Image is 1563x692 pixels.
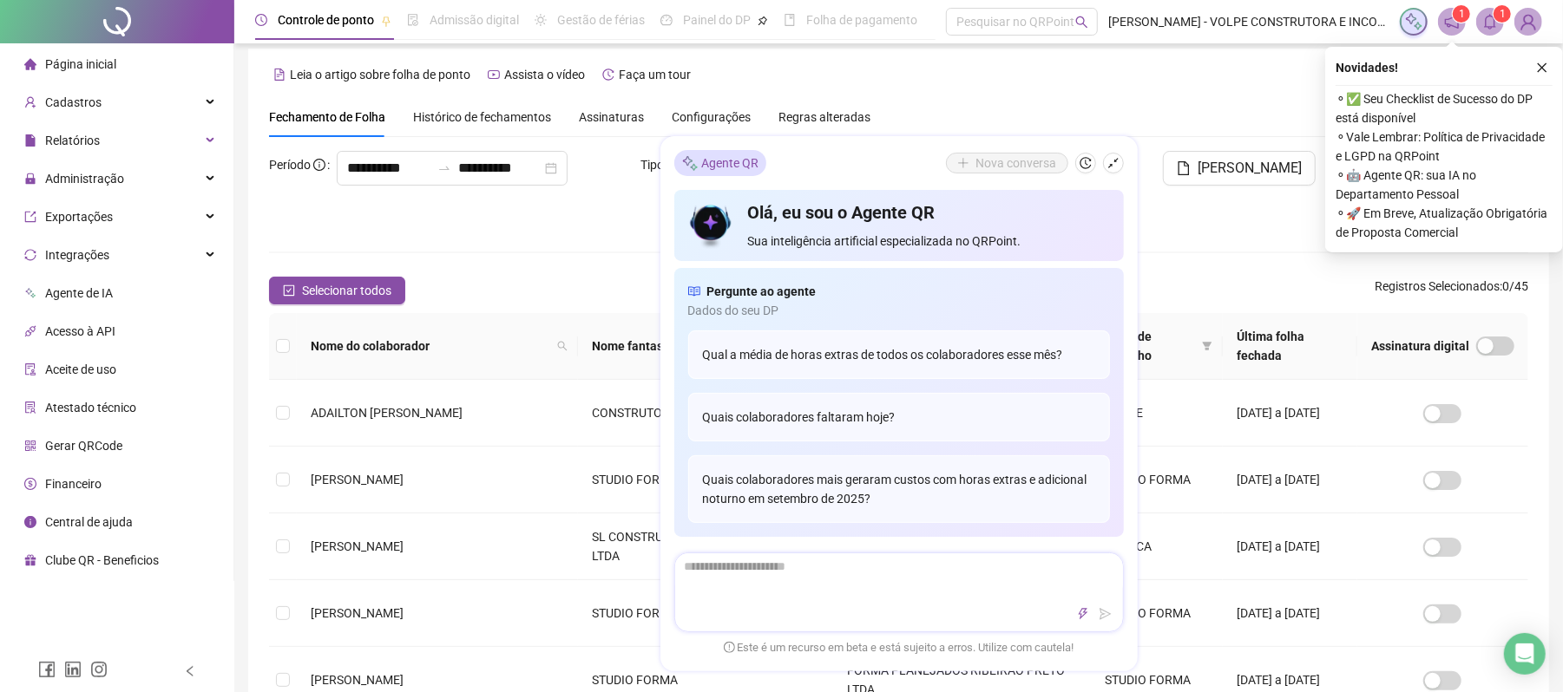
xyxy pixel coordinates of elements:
[45,553,159,567] span: Clube QR - Beneficios
[430,13,519,27] span: Admissão digital
[45,57,116,71] span: Página inicial
[1459,8,1465,20] span: 1
[1375,279,1500,293] span: Registros Selecionados
[38,661,56,678] span: facebook
[535,14,547,26] span: sun
[278,13,374,27] span: Controle de ponto
[45,362,116,376] span: Aceite de uso
[45,286,113,300] span: Agente de IA
[64,661,82,678] span: linkedin
[674,151,766,177] div: Agente QR
[1336,58,1398,77] span: Novidades !
[437,161,451,175] span: swap-right
[1536,62,1548,74] span: close
[1091,513,1223,580] td: FRANCA
[724,640,1074,657] span: Este é um recurso em beta e está sujeito a erros. Utilize com cautela!
[688,394,1110,442] div: Quais colaboradores faltaram hoje?
[313,159,325,171] span: info-circle
[1075,16,1088,29] span: search
[688,201,734,251] img: icon
[683,13,751,27] span: Painel do DP
[1080,158,1092,170] span: history
[1091,380,1223,447] td: VOLPE
[24,440,36,452] span: qrcode
[1163,151,1316,186] button: [PERSON_NAME]
[311,606,404,620] span: [PERSON_NAME]
[24,325,36,337] span: api
[1404,12,1423,31] img: sparkle-icon.fc2bf0ac1784a2077858766a79e2daf3.svg
[184,665,196,677] span: left
[688,283,700,302] span: read
[45,210,113,224] span: Exportações
[1500,8,1506,20] span: 1
[747,232,1109,251] span: Sua inteligência artificial especializada no QRPoint.
[45,401,136,415] span: Atestado técnico
[778,111,870,123] span: Regras alteradas
[24,249,36,261] span: sync
[413,110,551,124] span: Histórico de fechamentos
[1371,336,1469,356] span: Assinatura digital
[24,96,36,108] span: user-add
[724,642,735,653] span: exclamation-circle
[90,661,108,678] span: instagram
[747,201,1109,225] h4: Olá, eu sou o Agente QR
[578,580,833,647] td: STUDIO FORMA
[688,302,1110,321] span: Dados do seu DP
[640,155,710,174] span: Tipo de folha
[1336,204,1553,242] span: ⚬ 🚀 Em Breve, Atualização Obrigatória de Proposta Comercial
[24,554,36,566] span: gift
[1177,161,1191,175] span: file
[806,13,917,27] span: Folha de pagamento
[24,363,36,375] span: audit
[1073,604,1093,625] button: thunderbolt
[1494,5,1511,23] sup: 1
[24,134,36,147] span: file
[592,336,805,356] span: Nome fantasia
[579,111,644,123] span: Assinaturas
[255,14,267,26] span: clock-circle
[269,277,405,304] button: Selecionar todos
[1453,5,1470,23] sup: 1
[45,324,115,338] span: Acesso à API
[311,406,463,420] span: ADAILTON [PERSON_NAME]
[557,341,568,351] span: search
[45,134,100,147] span: Relatórios
[1095,604,1116,625] button: send
[311,539,404,553] span: [PERSON_NAME]
[269,110,385,124] span: Fechamento de Folha
[557,13,645,27] span: Gestão de férias
[672,111,751,123] span: Configurações
[290,68,470,82] span: Leia o artigo sobre folha de ponto
[688,456,1110,524] div: Quais colaboradores mais geraram custos com horas extras e adicional noturno em setembro de 2025?
[24,401,36,414] span: solution
[269,158,311,172] span: Período
[578,447,833,513] td: STUDIO FORMA
[1504,633,1546,675] div: Open Intercom Messenger
[437,161,451,175] span: to
[381,16,391,26] span: pushpin
[273,69,286,81] span: file-text
[45,248,109,262] span: Integrações
[311,673,404,687] span: [PERSON_NAME]
[1223,447,1357,513] td: [DATE] a [DATE]
[24,478,36,490] span: dollar
[1223,513,1357,580] td: [DATE] a [DATE]
[24,58,36,70] span: home
[1482,14,1498,29] span: bell
[1202,341,1212,351] span: filter
[45,95,102,109] span: Cadastros
[602,69,614,81] span: history
[1336,89,1553,127] span: ⚬ ✅ Seu Checklist de Sucesso do DP está disponível
[681,154,699,173] img: sparkle-icon.fc2bf0ac1784a2077858766a79e2daf3.svg
[302,281,391,300] span: Selecionar todos
[660,14,673,26] span: dashboard
[1198,158,1302,179] span: [PERSON_NAME]
[1336,127,1553,166] span: ⚬ Vale Lembrar: Política de Privacidade e LGPD na QRPoint
[1199,323,1216,369] span: filter
[1091,580,1223,647] td: STUDIO FORMA
[1107,158,1120,170] span: shrink
[1105,327,1195,365] span: Local de trabalho
[554,333,571,359] span: search
[1091,447,1223,513] td: STUDIO FORMA
[45,515,133,529] span: Central de ajuda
